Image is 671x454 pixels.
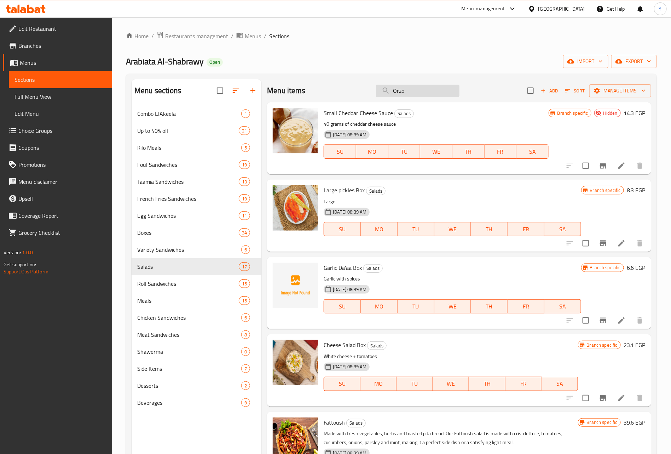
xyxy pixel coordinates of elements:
[324,120,548,129] p: 40 grams of cheddar cheese sauce
[324,108,393,118] span: Small Cheddar Cheese Sauce
[538,85,561,96] button: Add
[242,110,250,117] span: 1
[3,54,112,71] a: Menus
[563,55,608,68] button: import
[242,246,250,253] span: 6
[4,260,36,269] span: Get support on:
[324,377,360,391] button: SU
[15,109,106,118] span: Edit Menu
[273,108,318,153] img: Small Cheddar Cheese Sauce
[132,190,261,207] div: French Fries Sandwiches19
[578,236,593,251] span: Select to update
[137,381,241,390] span: Desserts
[659,5,662,13] span: Y
[137,330,241,339] span: Meat Sandwiches
[137,143,241,152] span: Kilo Meals
[399,379,430,389] span: TU
[18,24,106,33] span: Edit Restaurant
[3,207,112,224] a: Coverage Report
[137,296,239,305] span: Meals
[485,144,517,159] button: FR
[434,222,471,236] button: WE
[388,144,421,159] button: TU
[587,264,624,271] span: Branch specific
[18,211,106,220] span: Coverage Report
[18,177,106,186] span: Menu disclaimer
[324,197,581,206] p: Large
[239,263,250,270] span: 17
[18,228,106,237] span: Grocery Checklist
[236,32,261,41] a: Menus
[3,37,112,54] a: Branches
[3,173,112,190] a: Menu disclaimer
[239,194,250,203] div: items
[330,363,369,370] span: [DATE] 08:39 AM
[239,126,250,135] div: items
[9,88,112,105] a: Full Menu View
[132,343,261,360] div: Shawerma0
[137,194,239,203] span: French Fries Sandwiches
[627,185,646,195] h6: 8.3 EGP
[391,147,418,157] span: TU
[569,57,603,66] span: import
[474,224,505,234] span: TH
[241,381,250,390] div: items
[137,109,241,118] div: Combo ElAkeela
[544,379,575,389] span: SA
[3,122,112,139] a: Choice Groups
[523,83,538,98] span: Select section
[472,379,503,389] span: TH
[452,144,485,159] button: TH
[584,342,620,348] span: Branch specific
[398,299,434,313] button: TU
[3,156,112,173] a: Promotions
[324,185,365,195] span: Large pickles Box
[327,147,353,157] span: SU
[366,187,386,195] div: Salads
[437,224,468,234] span: WE
[327,224,358,234] span: SU
[356,144,388,159] button: MO
[137,398,241,407] div: Beverages
[397,377,433,391] button: TU
[363,264,383,273] div: Salads
[22,248,33,257] span: 1.0.0
[324,274,581,283] p: Garlic with spices
[400,224,432,234] span: TU
[3,20,112,37] a: Edit Restaurant
[239,262,250,271] div: items
[18,160,106,169] span: Promotions
[137,364,241,373] span: Side Items
[324,299,361,313] button: SU
[600,110,620,117] span: Hidden
[239,297,250,304] span: 15
[327,379,357,389] span: SU
[589,84,651,97] button: Manage items
[132,394,261,411] div: Beverages9
[624,108,646,118] h6: 14.3 EGP
[433,377,469,391] button: WE
[137,347,241,356] div: Shawerma
[137,313,241,322] span: Chicken Sandwiches
[627,263,646,273] h6: 6.6 EGP
[126,32,149,40] a: Home
[368,342,386,350] span: Salads
[540,87,559,95] span: Add
[455,147,482,157] span: TH
[547,301,578,312] span: SA
[436,379,467,389] span: WE
[398,222,434,236] button: TU
[624,418,646,427] h6: 39.6 EGP
[273,185,318,231] img: Large pickles Box
[462,5,505,13] div: Menu-management
[400,301,432,312] span: TU
[617,161,626,170] a: Edit menu item
[239,177,250,186] div: items
[394,109,414,118] div: Salads
[137,160,239,169] span: Foul Sandwiches
[18,41,106,50] span: Branches
[505,377,542,391] button: FR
